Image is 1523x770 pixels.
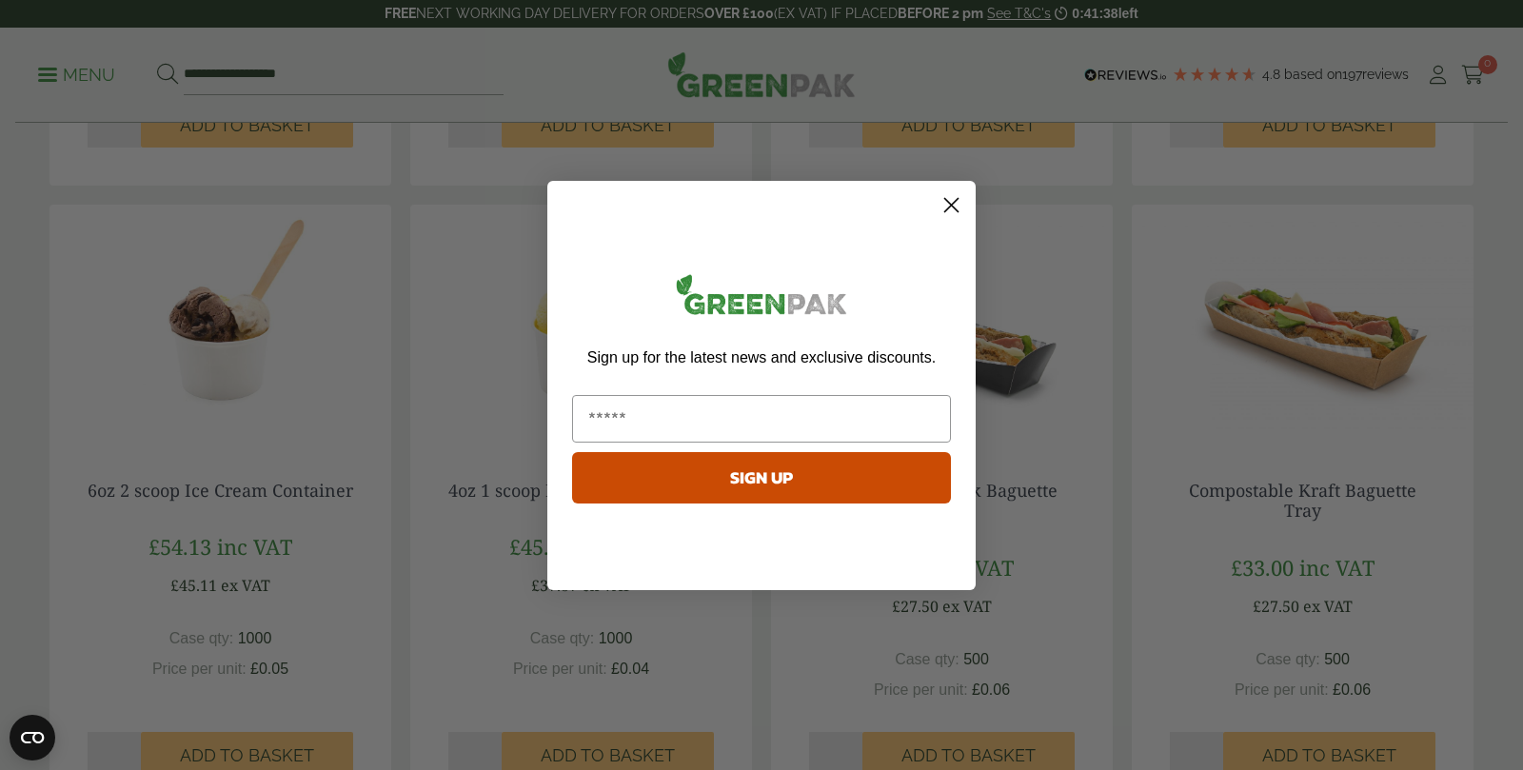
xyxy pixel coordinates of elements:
span: Sign up for the latest news and exclusive discounts. [587,349,936,365]
button: Close dialog [935,188,968,222]
img: greenpak_logo [572,267,951,330]
input: Email [572,395,951,443]
button: Open CMP widget [10,715,55,760]
button: SIGN UP [572,452,951,503]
